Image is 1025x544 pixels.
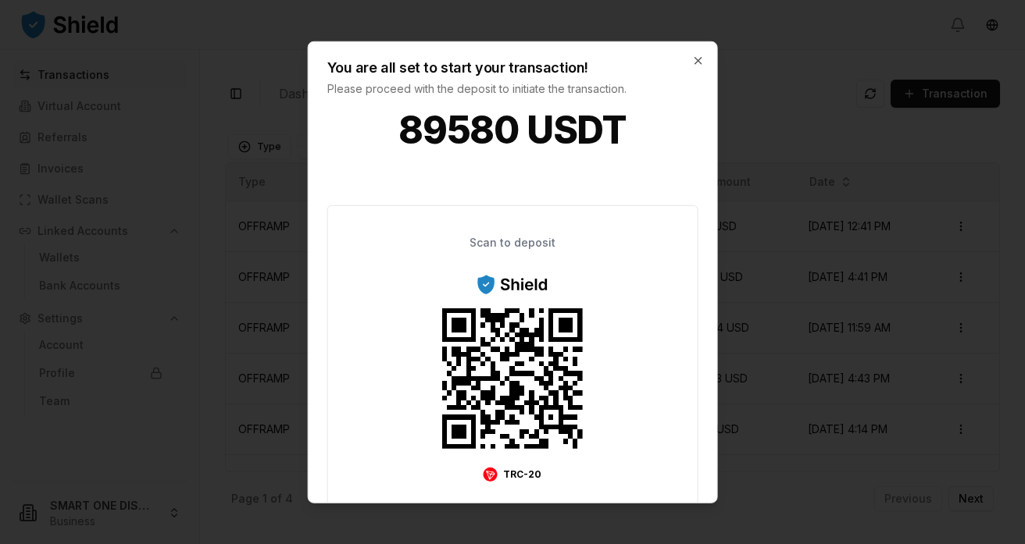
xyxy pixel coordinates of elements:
span: TRC-20 [503,468,541,480]
p: Scan to deposit [470,236,555,247]
h1: 89580 USDT [327,80,698,180]
p: Please proceed with the deposit to initiate the transaction. [327,80,698,96]
img: ShieldPay Logo [476,272,549,295]
h2: You are all set to start your transaction! [327,60,698,74]
img: Tron Logo [483,467,497,481]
